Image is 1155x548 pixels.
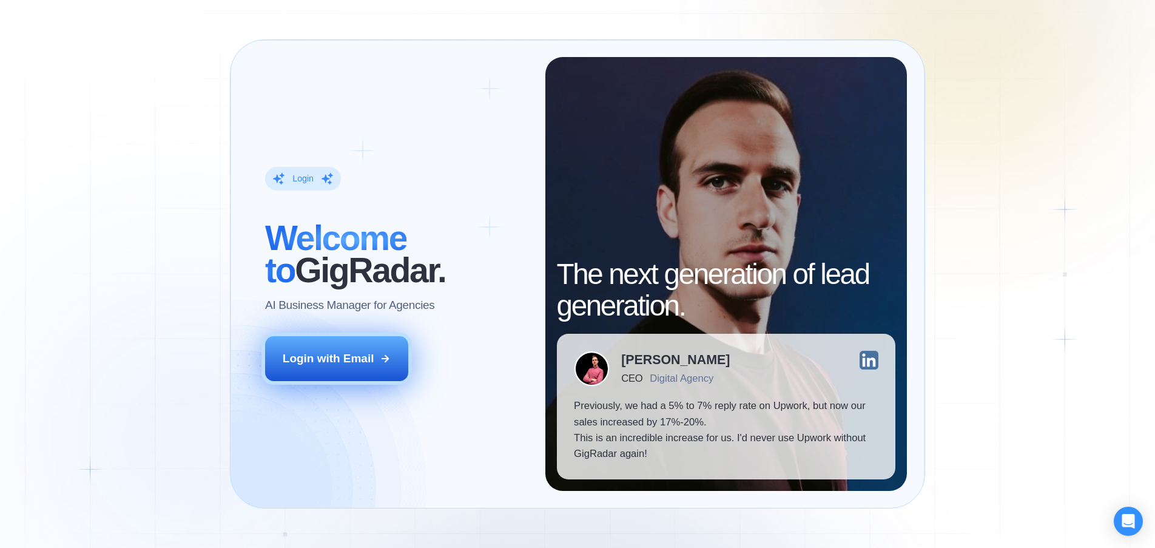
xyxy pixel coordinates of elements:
div: Open Intercom Messenger [1114,507,1143,536]
span: Welcome to [265,218,406,289]
h2: ‍ GigRadar. [265,222,528,286]
p: AI Business Manager for Agencies [265,297,434,313]
div: [PERSON_NAME] [621,354,730,367]
div: Login with Email [283,351,374,367]
div: CEO [621,373,642,384]
div: Digital Agency [650,373,713,384]
p: Previously, we had a 5% to 7% reply rate on Upwork, but now our sales increased by 17%-20%. This ... [574,398,878,462]
button: Login with Email [265,336,408,381]
div: Login [292,173,314,184]
h2: The next generation of lead generation. [557,259,896,322]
